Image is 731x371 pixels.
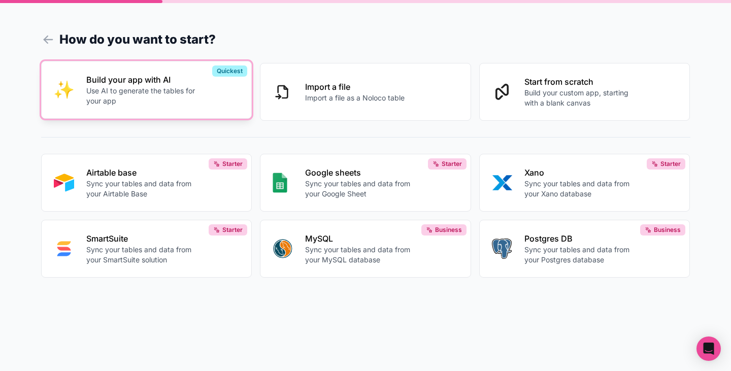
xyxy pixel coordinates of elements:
[212,65,247,77] div: Quickest
[86,245,199,265] p: Sync your tables and data from your SmartSuite solution
[305,245,418,265] p: Sync your tables and data from your MySQL database
[41,154,252,212] button: AIRTABLEAirtable baseSync your tables and data from your Airtable BaseStarter
[305,232,418,245] p: MySQL
[86,166,199,179] p: Airtable base
[273,173,287,193] img: GOOGLE_SHEETS
[86,74,199,86] p: Build your app with AI
[41,61,252,119] button: INTERNAL_WITH_AIBuild your app with AIUse AI to generate the tables for your appQuickest
[435,226,462,234] span: Business
[86,179,199,199] p: Sync your tables and data from your Airtable Base
[524,232,637,245] p: Postgres DB
[524,245,637,265] p: Sync your tables and data from your Postgres database
[260,220,471,278] button: MYSQLMySQLSync your tables and data from your MySQL databaseBusiness
[305,93,405,103] p: Import a file as a Noloco table
[260,154,471,212] button: GOOGLE_SHEETSGoogle sheetsSync your tables and data from your Google SheetStarter
[222,160,243,168] span: Starter
[222,226,243,234] span: Starter
[492,239,512,259] img: POSTGRES
[305,166,418,179] p: Google sheets
[479,220,690,278] button: POSTGRESPostgres DBSync your tables and data from your Postgres databaseBusiness
[492,173,512,193] img: XANO
[654,226,681,234] span: Business
[305,179,418,199] p: Sync your tables and data from your Google Sheet
[524,76,637,88] p: Start from scratch
[41,30,690,49] h1: How do you want to start?
[479,154,690,212] button: XANOXanoSync your tables and data from your Xano databaseStarter
[86,86,199,106] p: Use AI to generate the tables for your app
[54,173,74,193] img: AIRTABLE
[54,80,74,100] img: INTERNAL_WITH_AI
[86,232,199,245] p: SmartSuite
[273,239,293,259] img: MYSQL
[479,63,690,121] button: Start from scratchBuild your custom app, starting with a blank canvas
[660,160,681,168] span: Starter
[524,88,637,108] p: Build your custom app, starting with a blank canvas
[54,239,74,259] img: SMART_SUITE
[524,179,637,199] p: Sync your tables and data from your Xano database
[442,160,462,168] span: Starter
[696,336,721,361] div: Open Intercom Messenger
[524,166,637,179] p: Xano
[41,220,252,278] button: SMART_SUITESmartSuiteSync your tables and data from your SmartSuite solutionStarter
[305,81,405,93] p: Import a file
[260,63,471,121] button: Import a fileImport a file as a Noloco table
